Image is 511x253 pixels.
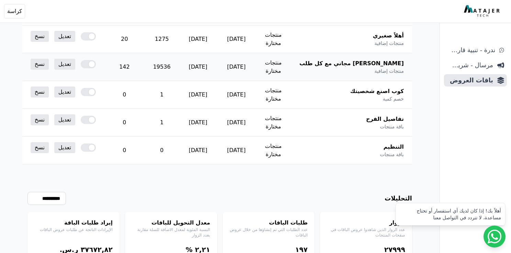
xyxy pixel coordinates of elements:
[179,109,217,137] td: [DATE]
[255,25,291,53] td: منتجات مختارة
[230,219,308,227] h4: طلبات الباقات
[384,143,404,151] span: التنظيم
[217,109,255,137] td: [DATE]
[7,7,22,15] span: كراسة
[179,81,217,109] td: [DATE]
[145,137,179,164] td: 0
[54,59,75,70] a: تعديل
[217,53,255,81] td: [DATE]
[54,114,75,125] a: تعديل
[380,123,404,130] span: باقة منتجات
[31,114,49,125] a: نسخ
[366,115,404,123] span: تفاصيل الفرح
[132,227,210,238] p: النسبة المئوية لمعدل الاضافة للسلة مقارنة بعدد الزوار
[54,142,75,153] a: تعديل
[54,87,75,97] a: تعديل
[447,76,493,85] span: باقات العروض
[217,25,255,53] td: [DATE]
[31,87,49,97] a: نسخ
[217,137,255,164] td: [DATE]
[255,109,291,137] td: منتجات مختارة
[104,53,145,81] td: 142
[145,53,179,81] td: 19536
[255,137,291,164] td: منتجات مختارة
[299,59,404,68] span: [PERSON_NAME] مجاني مع كل طلب
[34,227,113,232] p: الإيرادات الناتجة عن طلبات عروض الباقات
[255,53,291,81] td: منتجات مختارة
[255,81,291,109] td: منتجات مختارة
[327,219,405,227] h4: الزوار
[327,227,405,238] p: عدد الزوار الذين شاهدوا عروض الباقات في صفحات المنتجات
[104,81,145,109] td: 0
[373,32,404,40] span: أهلاً صغيري
[4,4,25,19] button: كراسة
[217,81,255,109] td: [DATE]
[179,53,217,81] td: [DATE]
[400,207,501,221] div: أهلاً بك! إذا كان لديك أي استفسار أو تحتاج مساعدة، لا تتردد في التواصل معنا
[104,25,145,53] td: 20
[383,95,404,102] span: خصم كمية
[104,137,145,164] td: 0
[380,151,404,158] span: باقة منتجات
[145,81,179,109] td: 1
[34,219,113,227] h4: إيراد طلبات الباقة
[54,31,75,42] a: تعديل
[447,60,493,70] span: مرسال - شريط دعاية
[104,109,145,137] td: 0
[230,227,308,238] p: عدد الطلبات التي تم إنشاؤها من خلال عروض الباقات
[375,68,404,74] span: منتجات إضافية
[179,137,217,164] td: [DATE]
[375,40,404,47] span: منتجات إضافية
[350,87,404,95] span: كوب اصنع شخصيتك
[31,142,49,153] a: نسخ
[179,25,217,53] td: [DATE]
[385,194,412,203] h3: التحليلات
[145,109,179,137] td: 1
[132,219,210,227] h4: معدل التحويل للباقات
[31,59,49,70] a: نسخ
[447,45,495,55] span: ندرة - تنبية قارب علي النفاذ
[464,5,501,18] img: MatajerTech Logo
[145,25,179,53] td: 1275
[31,31,49,42] a: نسخ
